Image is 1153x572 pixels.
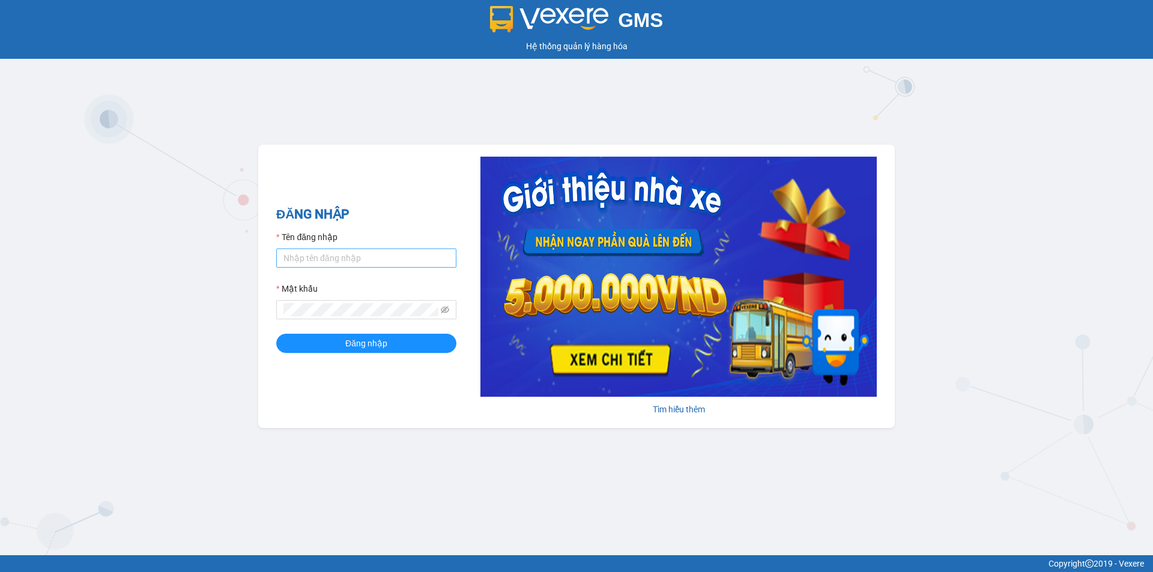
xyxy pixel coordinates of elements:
input: Tên đăng nhập [276,248,456,268]
span: eye-invisible [441,306,449,314]
button: Đăng nhập [276,334,456,353]
h2: ĐĂNG NHẬP [276,205,456,224]
span: Đăng nhập [345,337,387,350]
input: Mật khẩu [283,303,438,316]
img: banner-0 [480,157,877,397]
div: Copyright 2019 - Vexere [9,557,1144,570]
span: GMS [618,9,663,31]
label: Mật khẩu [276,282,318,295]
a: GMS [490,18,664,28]
div: Hệ thống quản lý hàng hóa [3,40,1150,53]
div: Tìm hiểu thêm [480,403,877,416]
img: logo 2 [490,6,609,32]
label: Tên đăng nhập [276,230,337,244]
span: copyright [1085,559,1094,568]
